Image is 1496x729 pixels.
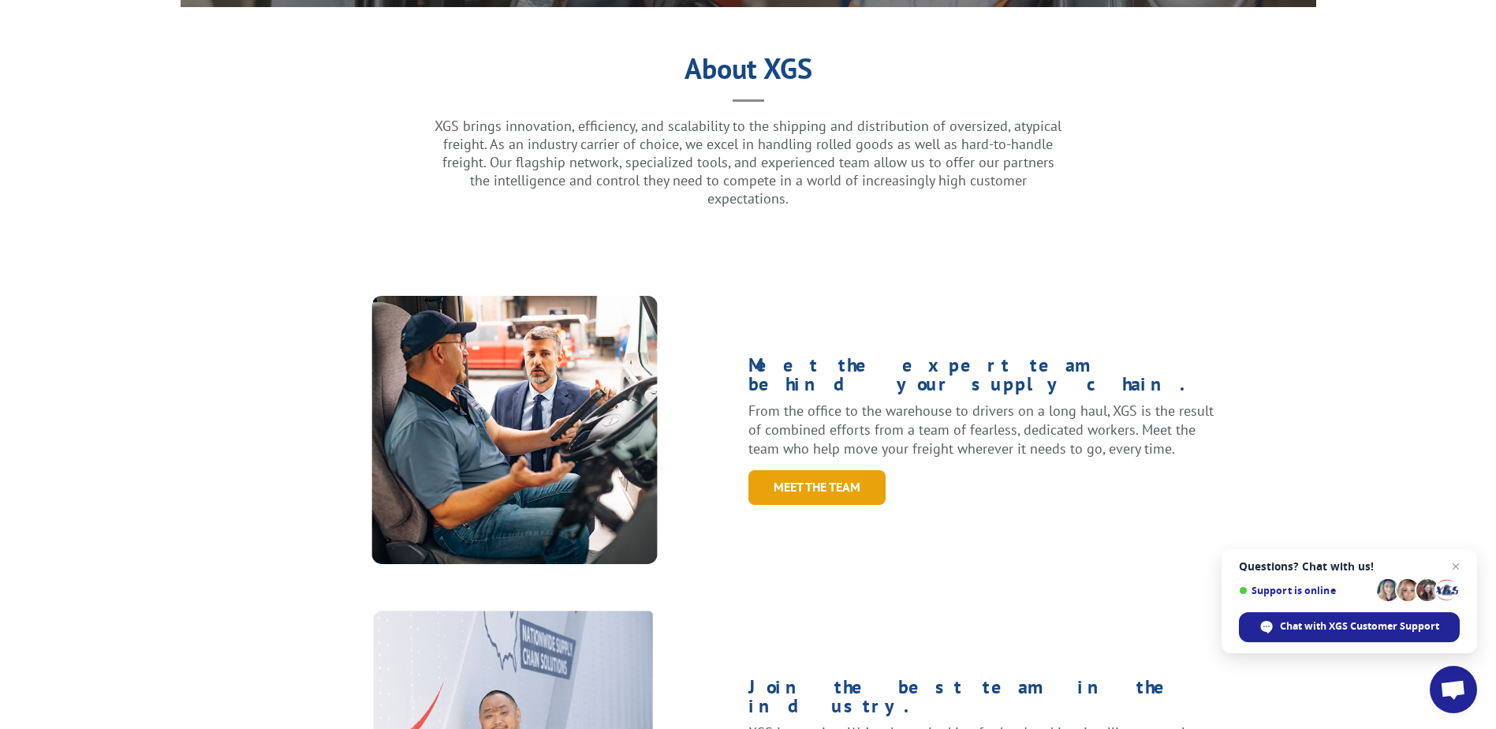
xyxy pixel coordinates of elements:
span: Close chat [1446,557,1465,576]
p: From the office to the warehouse to drivers on a long haul, XGS is the result of combined efforts... [748,402,1216,458]
h1: Meet the expert team behind your supply chain. [748,356,1216,402]
h1: Join the best team in the industry. [748,678,1216,723]
span: Support is online [1239,585,1371,596]
div: Open chat [1430,666,1477,713]
div: Chat with XGS Customer Support [1239,612,1460,642]
a: Meet the Team [748,470,886,504]
span: Questions? Chat with us! [1239,560,1460,573]
h1: About XGS [181,58,1316,88]
img: XpressGlobal_MeettheTeam [371,296,658,565]
p: XGS brings innovation, efficiency, and scalability to the shipping and distribution of oversized,... [433,117,1064,207]
span: Chat with XGS Customer Support [1280,619,1439,634]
